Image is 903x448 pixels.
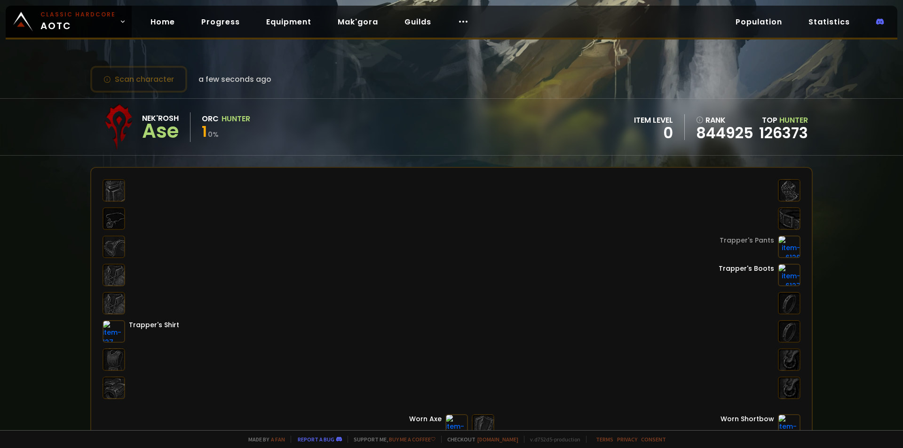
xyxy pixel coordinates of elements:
[330,12,386,31] a: Mak'gora
[719,264,774,274] div: Trapper's Boots
[720,236,774,245] div: Trapper's Pants
[721,414,774,424] div: Worn Shortbow
[40,10,116,33] span: AOTC
[143,12,182,31] a: Home
[90,66,187,93] button: Scan character
[208,130,219,139] small: 0 %
[696,114,753,126] div: rank
[271,436,285,443] a: a fan
[243,436,285,443] span: Made by
[142,124,179,138] div: Ase
[348,436,436,443] span: Support me,
[778,414,800,437] img: item-2504
[222,113,250,125] div: Hunter
[409,414,442,424] div: Worn Axe
[445,414,468,437] img: item-37
[778,264,800,286] img: item-6127
[389,436,436,443] a: Buy me a coffee
[142,112,179,124] div: Nek'Rosh
[696,126,753,140] a: 844925
[202,113,219,125] div: Orc
[298,436,334,443] a: Report a bug
[801,12,857,31] a: Statistics
[198,73,271,85] span: a few seconds ago
[617,436,637,443] a: Privacy
[40,10,116,19] small: Classic Hardcore
[728,12,790,31] a: Population
[634,114,673,126] div: item level
[129,320,179,330] div: Trapper's Shirt
[634,126,673,140] div: 0
[759,114,808,126] div: Top
[441,436,518,443] span: Checkout
[397,12,439,31] a: Guilds
[641,436,666,443] a: Consent
[759,122,808,143] a: 126373
[194,12,247,31] a: Progress
[259,12,319,31] a: Equipment
[477,436,518,443] a: [DOMAIN_NAME]
[202,121,207,142] span: 1
[779,115,808,126] span: Hunter
[524,436,580,443] span: v. d752d5 - production
[778,236,800,258] img: item-6126
[596,436,613,443] a: Terms
[103,320,125,343] img: item-127
[6,6,132,38] a: Classic HardcoreAOTC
